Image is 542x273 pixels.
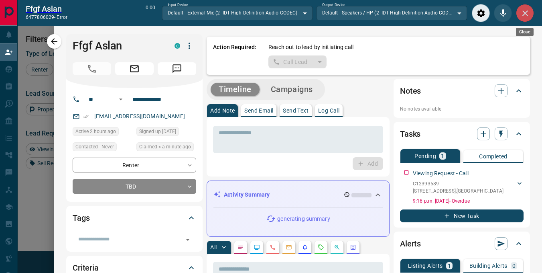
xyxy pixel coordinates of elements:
span: Error [57,14,67,20]
span: Active 2 hours ago [75,127,116,135]
div: Mute [494,4,512,22]
div: Fri Jun 21 2024 [136,127,196,138]
p: 1 [448,263,451,269]
span: Claimed < a minute ago [139,143,191,151]
p: Listing Alerts [408,263,443,269]
svg: Opportunities [334,244,340,250]
svg: Lead Browsing Activity [254,244,260,250]
h2: Notes [400,84,421,97]
div: Audio Settings [472,4,490,22]
button: Open [116,94,126,104]
div: Activity Summary [213,187,383,202]
svg: Agent Actions [350,244,356,250]
p: Viewing Request - Call [413,169,469,178]
p: Activity Summary [224,191,270,199]
label: Output Device [322,2,345,8]
p: Building Alerts [469,263,507,269]
svg: Requests [318,244,324,250]
div: Default - External Mic (2- IDT High Definition Audio CODEC) [162,6,313,20]
svg: Listing Alerts [302,244,308,250]
p: Action Required: [213,43,256,68]
button: Open [182,234,193,245]
button: Timeline [211,83,260,96]
p: Completed [479,154,507,159]
svg: Calls [270,244,276,250]
div: Close [516,4,534,22]
div: C12393589[STREET_ADDRESS],[GEOGRAPHIC_DATA] [413,179,524,196]
div: Close [516,28,534,36]
div: Sat Sep 13 2025 [73,127,132,138]
h2: Tasks [400,127,420,140]
p: generating summary [277,215,330,223]
a: [EMAIL_ADDRESS][DOMAIN_NAME] [94,113,185,119]
div: condos.ca [175,43,180,49]
h2: Ffgf Aslan [26,4,67,14]
div: Renter [73,158,196,172]
p: No notes available [400,105,524,113]
span: Signed up [DATE] [139,127,176,135]
span: Email [115,62,154,75]
span: Call [73,62,111,75]
div: Default - Speakers / HP (2- IDT High Definition Audio CODEC) [317,6,467,20]
p: Send Email [244,108,273,113]
h2: Tags [73,211,89,224]
p: 0:00 [146,4,155,22]
p: C12393589 [413,180,503,187]
svg: Emails [286,244,292,250]
div: Alerts [400,234,524,253]
p: Pending [414,153,436,159]
svg: Notes [238,244,244,250]
div: TBD [73,179,196,194]
span: Contacted - Never [75,143,114,151]
p: [STREET_ADDRESS] , [GEOGRAPHIC_DATA] [413,187,503,195]
h2: Alerts [400,237,421,250]
span: Message [158,62,196,75]
p: 9:16 p.m. [DATE] - Overdue [413,197,524,205]
button: New Task [400,209,524,222]
div: split button [268,55,327,68]
div: Notes [400,81,524,101]
p: All [210,244,217,250]
p: 0 [512,263,516,269]
label: Input Device [168,2,188,8]
div: Tags [73,208,196,228]
p: 1 [441,153,444,159]
p: Reach out to lead by initiating call [268,43,353,51]
p: Send Text [283,108,309,113]
p: Add Note [210,108,235,113]
p: Log Call [318,108,339,113]
h1: Ffgf Aslan [73,39,162,52]
p: 6477806029 - [26,14,67,21]
svg: Email Verified [83,114,89,119]
button: Campaigns [263,83,321,96]
div: Sat Sep 13 2025 [136,142,196,154]
div: Tasks [400,124,524,144]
